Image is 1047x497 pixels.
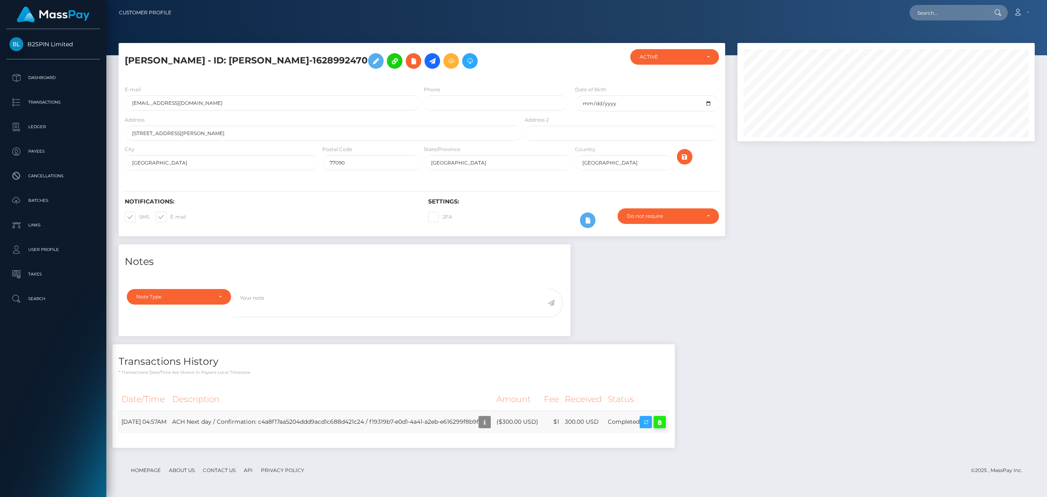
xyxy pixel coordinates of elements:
a: Cancellations [6,166,100,186]
th: Status [605,388,669,411]
div: © 2025 , MassPay Inc. [971,466,1029,475]
a: Ledger [6,117,100,137]
td: ACH Next day / Confirmation: c4a8f17aa5204ddd9acd1c688d421c24 / f19319b7-e0d1-4a41-a2eb-e616299f8b9f [169,411,494,433]
p: Taxes [9,268,97,280]
p: Payees [9,145,97,158]
div: ACTIVE [640,54,700,60]
button: Note Type [127,289,231,305]
p: Links [9,219,97,231]
label: Phone [424,86,440,93]
a: Privacy Policy [258,464,308,477]
td: $1 [541,411,562,433]
a: Contact Us [200,464,239,477]
td: 300.00 USD [562,411,605,433]
label: State/Province [424,146,460,153]
td: ($300.00 USD) [494,411,541,433]
p: User Profile [9,244,97,256]
p: Cancellations [9,170,97,182]
p: Batches [9,194,97,207]
a: Taxes [6,264,100,285]
a: Batches [6,190,100,211]
img: B2SPIN Limited [9,37,23,51]
th: Fee [541,388,562,411]
th: Amount [494,388,541,411]
p: Ledger [9,121,97,133]
th: Received [562,388,605,411]
p: * Transactions date/time are shown in payee's local timezone [119,369,669,375]
img: MassPay Logo [17,7,90,23]
label: E-mail [156,212,186,222]
div: Note Type [136,294,212,300]
label: Postal Code [322,146,352,153]
a: About Us [166,464,198,477]
input: Search... [910,5,986,20]
a: Homepage [128,464,164,477]
a: Dashboard [6,68,100,88]
a: Transactions [6,92,100,113]
label: City [125,146,135,153]
p: Transactions [9,96,97,108]
a: Search [6,289,100,309]
a: Initiate Payout [425,53,440,69]
a: API [240,464,256,477]
div: Do not require [627,213,700,219]
h6: Notifications: [125,198,416,205]
h6: Settings: [428,198,719,205]
a: Links [6,215,100,235]
th: Date/Time [119,388,169,411]
a: User Profile [6,239,100,260]
label: SMS [125,212,149,222]
h4: Transactions History [119,355,669,369]
label: E-mail [125,86,141,93]
h4: Notes [125,255,564,269]
label: Address 2 [525,116,549,124]
button: ACTIVE [630,49,719,65]
label: Country [575,146,595,153]
td: [DATE] 04:57AM [119,411,169,433]
th: Description [169,388,494,411]
a: Payees [6,141,100,162]
button: Do not require [618,208,719,224]
a: Customer Profile [119,4,171,21]
label: 2FA [428,212,452,222]
td: Completed [605,411,669,433]
span: B2SPIN Limited [6,41,100,48]
p: Search [9,293,97,305]
p: Dashboard [9,72,97,84]
label: Date of Birth [575,86,607,93]
label: Address [125,116,145,124]
h5: [PERSON_NAME] - ID: [PERSON_NAME]-1628992470 [125,49,517,73]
